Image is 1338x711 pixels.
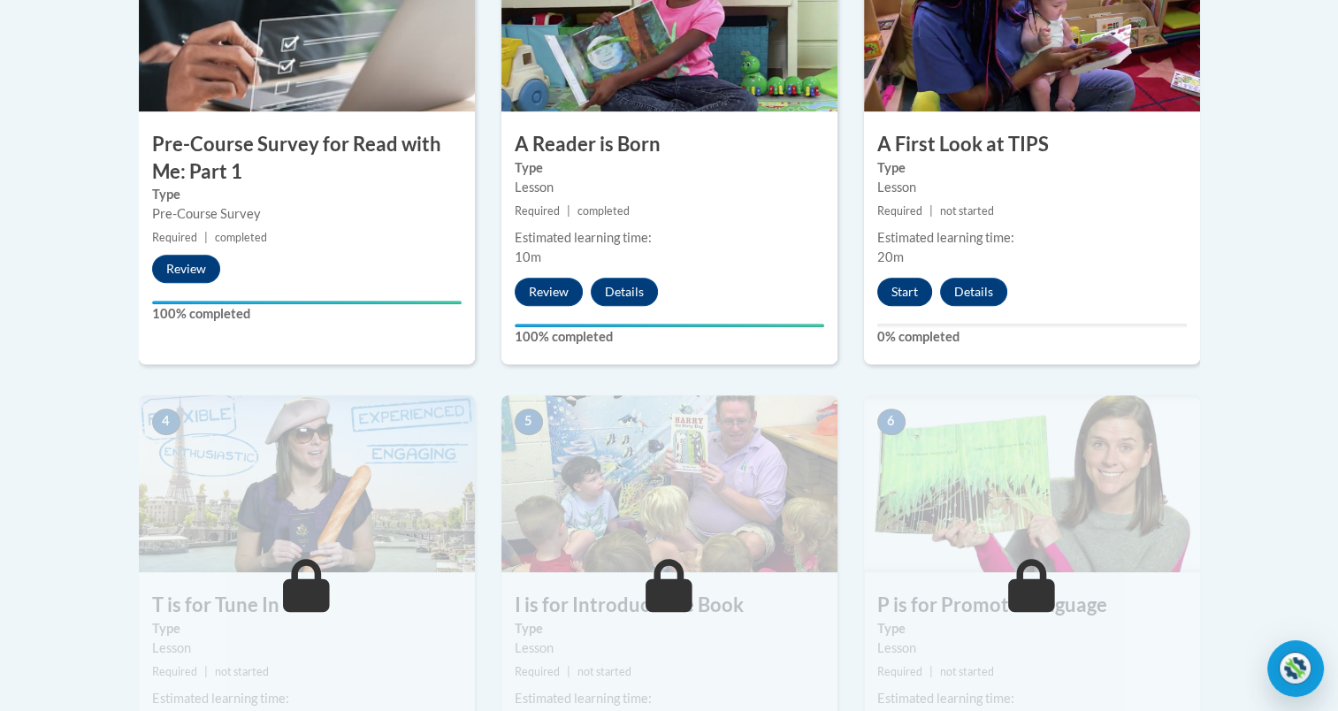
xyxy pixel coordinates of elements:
button: Review [152,255,220,283]
span: Required [152,665,197,678]
span: 4 [152,409,180,435]
h3: A Reader is Born [501,131,837,158]
h3: I is for Introduce the Book [501,592,837,619]
span: not started [940,204,994,218]
span: | [567,204,570,218]
span: | [929,204,933,218]
img: Course Image [501,395,837,572]
span: | [204,231,208,244]
span: 10m [515,249,541,264]
span: not started [215,665,269,678]
label: Type [152,619,462,638]
span: Required [152,231,197,244]
label: Type [515,619,824,638]
label: Type [877,619,1187,638]
button: Review [515,278,583,306]
div: Your progress [515,324,824,327]
div: Lesson [515,638,824,658]
span: | [204,665,208,678]
img: Course Image [864,395,1200,572]
button: Start [877,278,932,306]
div: Estimated learning time: [877,228,1187,248]
label: Type [877,158,1187,178]
span: 6 [877,409,906,435]
div: Lesson [152,638,462,658]
iframe: Button to launch messaging window [1267,640,1324,697]
span: not started [577,665,631,678]
span: 20m [877,249,904,264]
button: Details [940,278,1007,306]
button: Details [591,278,658,306]
span: completed [215,231,267,244]
label: Type [515,158,824,178]
span: Required [877,204,922,218]
div: Estimated learning time: [877,689,1187,708]
div: Your progress [152,301,462,304]
label: 100% completed [152,304,462,324]
h3: A First Look at TIPS [864,131,1200,158]
div: Estimated learning time: [515,689,824,708]
span: not started [940,665,994,678]
label: Type [152,185,462,204]
span: | [929,665,933,678]
div: Lesson [877,178,1187,197]
span: Required [877,665,922,678]
label: 100% completed [515,327,824,347]
span: completed [577,204,630,218]
div: Lesson [515,178,824,197]
span: Required [515,665,560,678]
div: Pre-Course Survey [152,204,462,224]
h3: T is for Tune In [139,592,475,619]
div: Estimated learning time: [515,228,824,248]
img: Course Image [139,395,475,572]
div: Estimated learning time: [152,689,462,708]
div: Lesson [877,638,1187,658]
h3: P is for Promote Language [864,592,1200,619]
span: Required [515,204,560,218]
span: 5 [515,409,543,435]
h3: Pre-Course Survey for Read with Me: Part 1 [139,131,475,186]
label: 0% completed [877,327,1187,347]
span: | [567,665,570,678]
